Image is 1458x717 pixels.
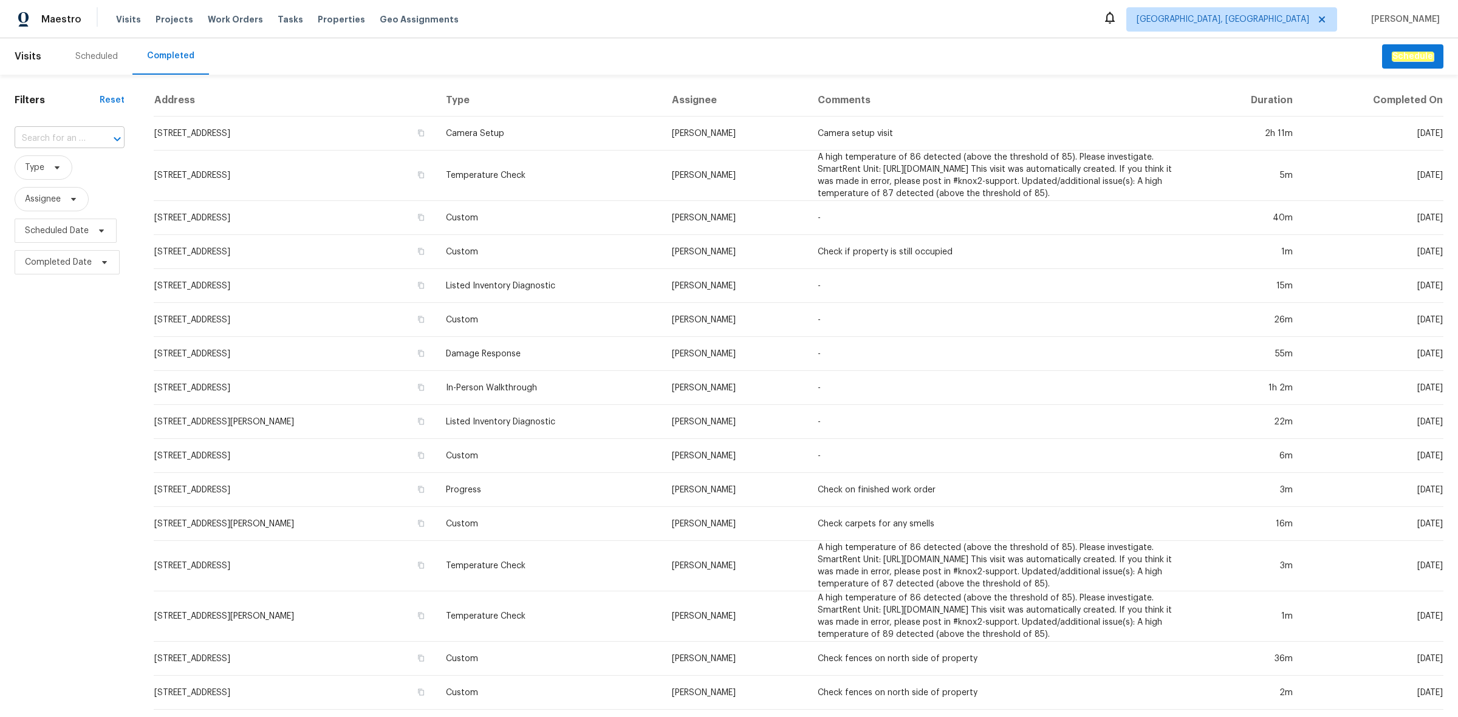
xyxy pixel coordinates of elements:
[662,439,808,473] td: [PERSON_NAME]
[1382,44,1443,69] button: Schedule
[662,642,808,676] td: [PERSON_NAME]
[278,15,303,24] span: Tasks
[154,117,436,151] td: [STREET_ADDRESS]
[15,94,100,106] h1: Filters
[808,337,1195,371] td: -
[154,473,436,507] td: [STREET_ADDRESS]
[116,13,141,25] span: Visits
[154,269,436,303] td: [STREET_ADDRESS]
[1195,84,1302,117] th: Duration
[1392,52,1434,61] em: Schedule
[1302,405,1443,439] td: [DATE]
[662,371,808,405] td: [PERSON_NAME]
[1302,235,1443,269] td: [DATE]
[1137,13,1309,25] span: [GEOGRAPHIC_DATA], [GEOGRAPHIC_DATA]
[436,84,662,117] th: Type
[662,84,808,117] th: Assignee
[1195,405,1302,439] td: 22m
[416,212,426,223] button: Copy Address
[416,169,426,180] button: Copy Address
[662,473,808,507] td: [PERSON_NAME]
[1302,337,1443,371] td: [DATE]
[436,642,662,676] td: Custom
[416,687,426,698] button: Copy Address
[436,591,662,642] td: Temperature Check
[1302,151,1443,201] td: [DATE]
[808,439,1195,473] td: -
[1195,642,1302,676] td: 36m
[15,43,41,70] span: Visits
[416,450,426,461] button: Copy Address
[808,676,1195,710] td: Check fences on north side of property
[1302,591,1443,642] td: [DATE]
[25,193,61,205] span: Assignee
[436,337,662,371] td: Damage Response
[662,591,808,642] td: [PERSON_NAME]
[1302,303,1443,337] td: [DATE]
[808,303,1195,337] td: -
[808,151,1195,201] td: A high temperature of 86 detected (above the threshold of 85). Please investigate. SmartRent Unit...
[154,439,436,473] td: [STREET_ADDRESS]
[1302,439,1443,473] td: [DATE]
[436,676,662,710] td: Custom
[662,303,808,337] td: [PERSON_NAME]
[154,201,436,235] td: [STREET_ADDRESS]
[662,151,808,201] td: [PERSON_NAME]
[808,201,1195,235] td: -
[154,371,436,405] td: [STREET_ADDRESS]
[808,473,1195,507] td: Check on finished work order
[808,117,1195,151] td: Camera setup visit
[1302,201,1443,235] td: [DATE]
[662,235,808,269] td: [PERSON_NAME]
[1302,117,1443,151] td: [DATE]
[147,50,194,62] div: Completed
[416,314,426,325] button: Copy Address
[436,473,662,507] td: Progress
[808,405,1195,439] td: -
[318,13,365,25] span: Properties
[662,201,808,235] td: [PERSON_NAME]
[416,348,426,359] button: Copy Address
[808,507,1195,541] td: Check carpets for any smells
[436,151,662,201] td: Temperature Check
[416,280,426,291] button: Copy Address
[1195,201,1302,235] td: 40m
[1195,269,1302,303] td: 15m
[436,439,662,473] td: Custom
[100,94,125,106] div: Reset
[436,405,662,439] td: Listed Inventory Diagnostic
[1195,541,1302,591] td: 3m
[808,235,1195,269] td: Check if property is still occupied
[1302,507,1443,541] td: [DATE]
[808,591,1195,642] td: A high temperature of 86 detected (above the threshold of 85). Please investigate. SmartRent Unit...
[416,127,426,138] button: Copy Address
[208,13,263,25] span: Work Orders
[416,653,426,664] button: Copy Address
[808,84,1195,117] th: Comments
[154,642,436,676] td: [STREET_ADDRESS]
[436,117,662,151] td: Camera Setup
[380,13,459,25] span: Geo Assignments
[1302,473,1443,507] td: [DATE]
[416,484,426,495] button: Copy Address
[436,235,662,269] td: Custom
[25,225,89,237] span: Scheduled Date
[154,337,436,371] td: [STREET_ADDRESS]
[416,560,426,571] button: Copy Address
[436,507,662,541] td: Custom
[154,235,436,269] td: [STREET_ADDRESS]
[662,269,808,303] td: [PERSON_NAME]
[154,151,436,201] td: [STREET_ADDRESS]
[416,610,426,621] button: Copy Address
[1302,642,1443,676] td: [DATE]
[154,507,436,541] td: [STREET_ADDRESS][PERSON_NAME]
[662,337,808,371] td: [PERSON_NAME]
[436,269,662,303] td: Listed Inventory Diagnostic
[1366,13,1440,25] span: [PERSON_NAME]
[1302,541,1443,591] td: [DATE]
[154,591,436,642] td: [STREET_ADDRESS][PERSON_NAME]
[1195,439,1302,473] td: 6m
[1195,235,1302,269] td: 1m
[808,541,1195,591] td: A high temperature of 86 detected (above the threshold of 85). Please investigate. SmartRent Unit...
[15,129,91,148] input: Search for an address...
